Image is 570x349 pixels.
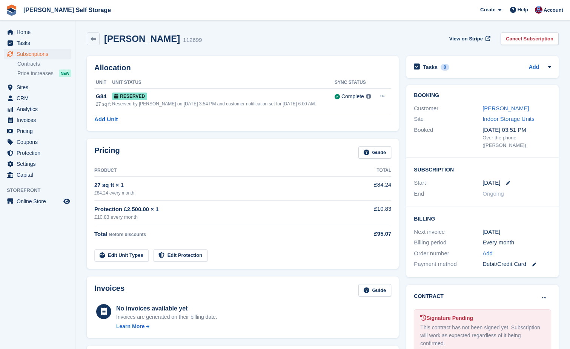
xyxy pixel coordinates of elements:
[480,6,495,14] span: Create
[94,77,112,89] th: Unit
[17,137,62,147] span: Coupons
[17,159,62,169] span: Settings
[544,6,563,14] span: Account
[482,105,529,111] a: [PERSON_NAME]
[4,93,71,103] a: menu
[366,94,371,99] img: icon-info-grey-7440780725fd019a000dd9b08b2336e03edf1995a4989e88bcd33f0948082b44.svg
[62,197,71,206] a: Preview store
[420,324,545,347] div: This contract has not been signed yet. Subscription will work as expected regardless of it being ...
[4,126,71,136] a: menu
[4,104,71,114] a: menu
[482,238,551,247] div: Every month
[358,146,392,159] a: Guide
[109,232,146,237] span: Before discounts
[414,93,551,99] h2: Booking
[94,231,108,237] span: Total
[17,115,62,125] span: Invoices
[96,92,112,101] div: G84
[482,126,551,134] div: [DATE] 03:51 PM
[449,35,483,43] span: View on Stripe
[17,104,62,114] span: Analytics
[414,126,482,149] div: Booked
[414,215,551,222] h2: Billing
[17,27,62,37] span: Home
[153,249,207,262] a: Edit Protection
[20,4,114,16] a: [PERSON_NAME] Self Storage
[116,304,217,313] div: No invoices available yet
[94,190,352,196] div: £84.24 every month
[112,77,335,89] th: Unit Status
[104,34,180,44] h2: [PERSON_NAME]
[116,323,217,330] a: Learn More
[17,148,62,158] span: Protection
[414,249,482,258] div: Order number
[4,82,71,93] a: menu
[94,146,120,159] h2: Pricing
[482,249,493,258] a: Add
[94,181,352,190] div: 27 sq ft × 1
[17,196,62,207] span: Online Store
[94,115,118,124] a: Add Unit
[94,165,352,177] th: Product
[441,64,449,71] div: 0
[352,165,391,177] th: Total
[4,137,71,147] a: menu
[17,170,62,180] span: Capital
[94,63,391,72] h2: Allocation
[358,284,392,296] a: Guide
[4,38,71,48] a: menu
[17,82,62,93] span: Sites
[112,100,335,107] div: Reserved by [PERSON_NAME] on [DATE] 3:54 PM and customer notification set for [DATE] 6:00 AM.
[529,63,539,72] a: Add
[59,69,71,77] div: NEW
[4,196,71,207] a: menu
[423,64,438,71] h2: Tasks
[6,5,17,16] img: stora-icon-8386f47178a22dfd0bd8f6a31ec36ba5ce8667c1dd55bd0f319d3a0aa187defe.svg
[341,93,364,100] div: Complete
[4,170,71,180] a: menu
[446,32,492,45] a: View on Stripe
[352,201,391,225] td: £10.83
[414,104,482,113] div: Customer
[518,6,528,14] span: Help
[482,134,551,149] div: Over the phone ([PERSON_NAME])
[94,249,149,262] a: Edit Unit Types
[17,60,71,68] a: Contracts
[420,314,545,322] div: Signature Pending
[4,148,71,158] a: menu
[17,38,62,48] span: Tasks
[414,190,482,198] div: End
[94,213,352,221] div: £10.83 every month
[482,179,500,187] time: 2025-10-23 23:00:00 UTC
[94,205,352,214] div: Protection £2,500.00 × 1
[17,126,62,136] span: Pricing
[116,313,217,321] div: Invoices are generated on their billing date.
[116,323,144,330] div: Learn More
[352,230,391,238] div: £95.07
[482,228,551,236] div: [DATE]
[535,6,542,14] img: Tracy Bailey
[112,93,147,100] span: Reserved
[7,187,75,194] span: Storefront
[352,176,391,200] td: £84.24
[482,260,551,269] div: Debit/Credit Card
[17,70,54,77] span: Price increases
[4,27,71,37] a: menu
[414,260,482,269] div: Payment method
[4,115,71,125] a: menu
[94,284,124,296] h2: Invoices
[482,190,504,197] span: Ongoing
[17,93,62,103] span: CRM
[414,165,551,173] h2: Subscription
[482,116,535,122] a: Indoor Storage Units
[17,69,71,77] a: Price increases NEW
[17,49,62,59] span: Subscriptions
[96,101,112,108] div: 27 sq ft
[414,115,482,124] div: Site
[4,49,71,59] a: menu
[414,179,482,187] div: Start
[335,77,374,89] th: Sync Status
[501,32,559,45] a: Cancel Subscription
[414,228,482,236] div: Next invoice
[4,159,71,169] a: menu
